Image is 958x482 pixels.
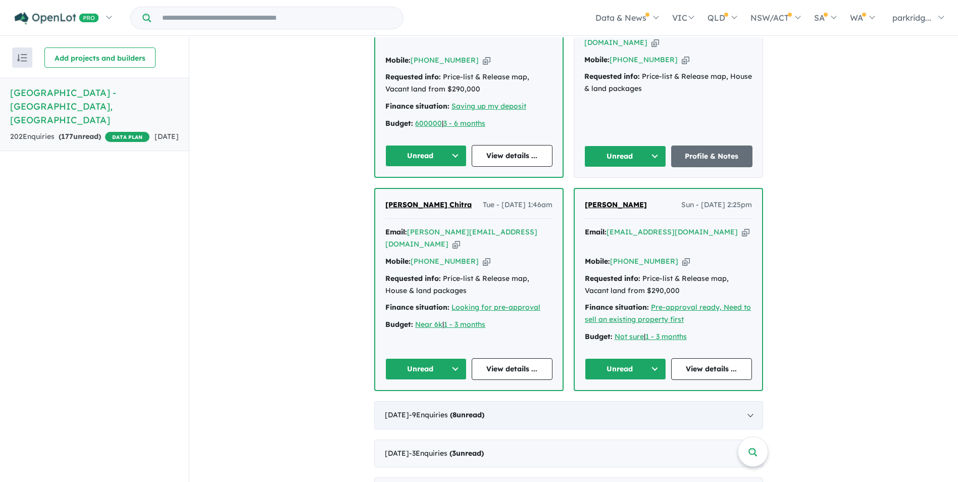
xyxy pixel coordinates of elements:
a: [PHONE_NUMBER] [610,55,678,64]
div: [DATE] [374,440,763,468]
button: Copy [452,239,460,250]
strong: Email: [585,227,607,236]
a: [PERSON_NAME] Chitra [385,199,472,211]
strong: Requested info: [585,274,640,283]
strong: Finance situation: [585,303,649,312]
span: parkridg... [892,13,931,23]
button: Unread [585,358,666,380]
strong: ( unread) [450,410,484,419]
span: 8 [452,410,457,419]
span: [PERSON_NAME] Chitra [385,200,472,209]
input: Try estate name, suburb, builder or developer [153,7,401,29]
strong: ( unread) [59,132,101,141]
button: Copy [651,37,659,48]
strong: Mobile: [385,56,411,65]
a: Near 6k [415,320,442,329]
button: Copy [682,55,689,65]
strong: Requested info: [385,274,441,283]
div: | [585,331,752,343]
strong: Requested info: [584,72,640,81]
img: Openlot PRO Logo White [15,12,99,25]
strong: Mobile: [584,55,610,64]
a: [EMAIL_ADDRESS][PERSON_NAME][DOMAIN_NAME] [584,26,736,47]
a: Saving up my deposit [451,102,526,111]
button: Unread [385,358,467,380]
button: Copy [483,55,490,66]
strong: Budget: [585,332,613,341]
span: [PERSON_NAME] [585,200,647,209]
strong: Budget: [385,320,413,329]
a: [EMAIL_ADDRESS][DOMAIN_NAME] [607,227,738,236]
strong: Requested info: [385,72,441,81]
strong: Budget: [385,119,413,128]
a: [PHONE_NUMBER] [411,257,479,266]
div: [DATE] [374,401,763,429]
a: Profile & Notes [671,146,753,167]
button: Unread [385,145,467,167]
span: Sun - [DATE] 2:25pm [681,199,752,211]
span: 3 [452,449,456,458]
span: - 3 Enquir ies [409,449,484,458]
a: [PHONE_NUMBER] [610,257,678,266]
span: - 9 Enquir ies [409,410,484,419]
span: Tue - [DATE] 1:46am [483,199,552,211]
div: | [385,118,552,130]
a: [PERSON_NAME] [585,199,647,211]
a: View details ... [671,358,752,380]
div: Price-list & Release map, House & land packages [385,273,552,297]
div: Price-list & Release map, Vacant land from $290,000 [385,71,552,95]
div: Price-list & Release map, House & land packages [584,71,752,95]
a: 3 - 6 months [443,119,485,128]
span: DATA PLAN [105,132,149,142]
button: Copy [682,256,690,267]
span: 177 [61,132,73,141]
div: 202 Enquir ies [10,131,149,143]
a: [PERSON_NAME][EMAIL_ADDRESS][DOMAIN_NAME] [385,227,537,249]
a: [PHONE_NUMBER] [411,56,479,65]
button: Copy [742,227,749,237]
strong: ( unread) [449,449,484,458]
a: View details ... [472,358,553,380]
button: Add projects and builders [44,47,156,68]
a: Pre-approval ready, Need to sell an existing property first [585,303,751,324]
a: View details ... [472,145,553,167]
h5: [GEOGRAPHIC_DATA] - [GEOGRAPHIC_DATA] , [GEOGRAPHIC_DATA] [10,86,179,127]
span: [DATE] [155,132,179,141]
button: Unread [584,146,666,167]
button: Copy [483,256,490,267]
img: sort.svg [17,54,27,62]
a: 1 - 3 months [444,320,485,329]
strong: Finance situation: [385,303,449,312]
strong: Finance situation: [385,102,449,111]
a: 1 - 3 months [645,332,687,341]
strong: Mobile: [585,257,610,266]
div: Price-list & Release map, Vacant land from $290,000 [585,273,752,297]
a: 600000 [415,119,442,128]
div: | [385,319,552,331]
strong: Email: [385,227,407,236]
strong: Mobile: [385,257,411,266]
a: Looking for pre-approval [451,303,540,312]
a: Not sure [615,332,644,341]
